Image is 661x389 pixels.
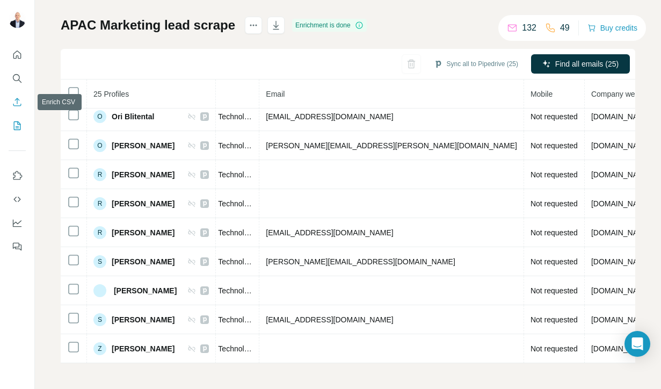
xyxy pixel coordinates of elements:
div: R [93,226,106,239]
span: [PERSON_NAME] [112,343,175,354]
div: S [93,313,106,326]
div: R [93,197,106,210]
button: Use Surfe API [9,190,26,209]
span: [DOMAIN_NAME] [591,228,651,237]
button: Use Surfe on LinkedIn [9,166,26,185]
span: Not requested [531,112,578,121]
span: Company website [591,90,651,98]
span: [PERSON_NAME] [112,227,175,238]
span: Not requested [531,286,578,295]
button: Quick start [9,45,26,64]
button: My lists [9,116,26,135]
span: Not requested [531,199,578,208]
div: ️ [93,284,106,297]
div: R [93,168,106,181]
span: [EMAIL_ADDRESS][DOMAIN_NAME] [266,228,393,237]
span: Mobile [531,90,553,98]
span: Ori Blitental [112,111,154,122]
span: Not requested [531,170,578,179]
span: [PERSON_NAME] [112,314,175,325]
button: Search [9,69,26,88]
span: Email [266,90,285,98]
span: Not requested [531,344,578,353]
p: 49 [560,21,570,34]
h1: APAC Marketing lead scrape [61,17,235,34]
span: [DOMAIN_NAME] [591,112,651,121]
button: Feedback [9,237,26,256]
button: Find all emails (25) [531,54,630,74]
div: O [93,110,106,123]
span: [PERSON_NAME][EMAIL_ADDRESS][PERSON_NAME][DOMAIN_NAME] [266,141,517,150]
span: [EMAIL_ADDRESS][DOMAIN_NAME] [266,112,393,121]
span: [DOMAIN_NAME] [591,257,651,266]
img: Avatar [9,11,26,28]
div: Open Intercom Messenger [624,331,650,357]
span: [EMAIL_ADDRESS][DOMAIN_NAME] [266,315,393,324]
div: Z [93,342,106,355]
p: 132 [522,21,536,34]
span: ️ [PERSON_NAME] [112,285,177,296]
span: Find all emails (25) [555,59,619,69]
span: [PERSON_NAME] [112,140,175,151]
span: [DOMAIN_NAME] [591,199,651,208]
button: Enrich CSV [9,92,26,112]
span: 25 Profiles [93,90,129,98]
div: Enrichment is done [292,19,367,32]
div: S [93,255,106,268]
span: [PERSON_NAME] [112,198,175,209]
span: Not requested [531,228,578,237]
span: [DOMAIN_NAME] [591,141,651,150]
button: Buy credits [587,20,637,35]
button: Sync all to Pipedrive (25) [426,56,526,72]
span: [PERSON_NAME][EMAIL_ADDRESS][DOMAIN_NAME] [266,257,455,266]
span: Not requested [531,315,578,324]
button: Dashboard [9,213,26,233]
span: [PERSON_NAME] [112,169,175,180]
span: Not requested [531,257,578,266]
span: [DOMAIN_NAME] [591,286,651,295]
span: [PERSON_NAME] [112,256,175,267]
div: O [93,139,106,152]
span: [DOMAIN_NAME] [591,344,651,353]
span: Not requested [531,141,578,150]
span: [DOMAIN_NAME] [591,315,651,324]
button: actions [245,17,262,34]
span: [DOMAIN_NAME] [591,170,651,179]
